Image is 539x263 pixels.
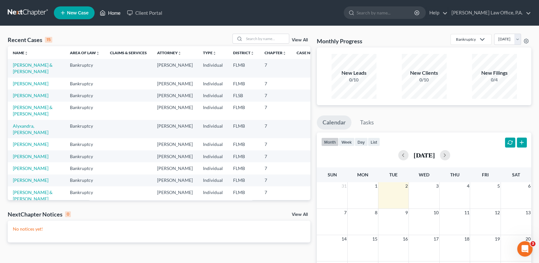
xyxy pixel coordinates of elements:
[65,102,105,120] td: Bankruptcy
[463,235,470,243] span: 18
[152,138,198,150] td: [PERSON_NAME]
[405,209,408,216] span: 9
[152,174,198,186] td: [PERSON_NAME]
[228,102,259,120] td: FLMB
[198,120,228,138] td: Individual
[13,105,53,116] a: [PERSON_NAME] & [PERSON_NAME]
[433,235,439,243] span: 17
[466,182,470,190] span: 4
[228,186,259,217] td: FLMB
[357,172,368,177] span: Mon
[328,172,337,177] span: Sun
[512,172,520,177] span: Sat
[198,78,228,89] td: Individual
[13,226,305,232] p: No notices yet!
[97,7,124,19] a: Home
[65,162,105,174] td: Bankruptcy
[13,50,28,55] a: Nameunfold_more
[250,51,254,55] i: unfold_more
[435,182,439,190] span: 3
[152,150,198,162] td: [PERSON_NAME]
[530,241,535,246] span: 3
[472,69,517,77] div: New Filings
[317,115,351,130] a: Calendar
[198,186,228,217] td: Individual
[65,211,71,217] div: 0
[198,102,228,120] td: Individual
[517,241,533,257] iframe: Intercom live chat
[152,59,198,77] td: [PERSON_NAME]
[24,51,28,55] i: unfold_more
[419,172,429,177] span: Wed
[343,209,347,216] span: 7
[292,212,308,217] a: View All
[525,209,531,216] span: 13
[402,69,447,77] div: New Clients
[259,78,291,89] td: 7
[494,209,501,216] span: 12
[332,77,376,83] div: 0/10
[67,11,88,15] span: New Case
[198,162,228,174] td: Individual
[65,186,105,217] td: Bankruptcy
[414,152,435,158] h2: [DATE]
[259,89,291,101] td: 7
[317,37,362,45] h3: Monthly Progress
[355,138,368,146] button: day
[13,62,53,74] a: [PERSON_NAME] & [PERSON_NAME]
[13,141,48,147] a: [PERSON_NAME]
[65,120,105,138] td: Bankruptcy
[65,174,105,186] td: Bankruptcy
[402,77,447,83] div: 0/10
[198,174,228,186] td: Individual
[341,182,347,190] span: 31
[65,138,105,150] td: Bankruptcy
[228,89,259,101] td: FLSB
[13,177,48,183] a: [PERSON_NAME]
[339,138,355,146] button: week
[374,182,378,190] span: 1
[259,150,291,162] td: 7
[198,89,228,101] td: Individual
[372,235,378,243] span: 15
[198,59,228,77] td: Individual
[259,120,291,138] td: 7
[357,7,415,19] input: Search by name...
[152,89,198,101] td: [PERSON_NAME]
[228,59,259,77] td: FLMB
[228,162,259,174] td: FLMB
[456,37,476,42] div: Bankruptcy
[13,165,48,171] a: [PERSON_NAME]
[13,93,48,98] a: [PERSON_NAME]
[13,154,48,159] a: [PERSON_NAME]
[482,172,489,177] span: Fri
[157,50,181,55] a: Attorneyunfold_more
[259,162,291,174] td: 7
[45,37,52,43] div: 15
[297,50,317,55] a: Case Nounfold_more
[292,38,308,42] a: View All
[152,120,198,138] td: [PERSON_NAME]
[426,7,448,19] a: Help
[472,77,517,83] div: 0/4
[244,34,289,43] input: Search by name...
[341,235,347,243] span: 14
[525,235,531,243] span: 20
[152,102,198,120] td: [PERSON_NAME]
[402,235,408,243] span: 16
[321,138,339,146] button: month
[152,78,198,89] td: [PERSON_NAME]
[65,59,105,77] td: Bankruptcy
[433,209,439,216] span: 10
[368,138,380,146] button: list
[389,172,398,177] span: Tue
[13,81,48,86] a: [PERSON_NAME]
[259,102,291,120] td: 7
[13,123,48,135] a: Alyxandra, [PERSON_NAME]
[178,51,181,55] i: unfold_more
[448,7,531,19] a: [PERSON_NAME] Law Office, P.A.
[105,46,152,59] th: Claims & Services
[282,51,286,55] i: unfold_more
[198,150,228,162] td: Individual
[259,138,291,150] td: 7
